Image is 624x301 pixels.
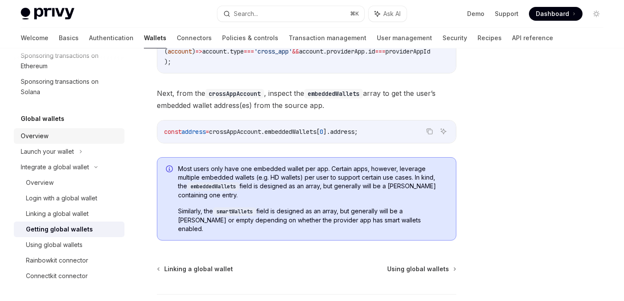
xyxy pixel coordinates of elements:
div: Connectkit connector [26,271,88,281]
span: === [375,48,385,55]
a: Getting global wallets [14,222,124,237]
h5: Global wallets [21,114,64,124]
span: ; [354,128,358,136]
span: . [226,48,230,55]
span: crossAppAccount [209,128,261,136]
div: Search... [234,9,258,19]
svg: Info [166,165,175,174]
a: Using global wallets [14,237,124,253]
a: Wallets [144,28,166,48]
span: const [164,128,181,136]
a: API reference [512,28,553,48]
button: Search...⌘K [217,6,365,22]
div: Getting global wallets [26,224,93,234]
span: 0 [320,128,323,136]
span: embeddedWallets [264,128,316,136]
code: embeddedWallets [304,89,363,98]
button: Copy the contents from the code block [424,126,435,137]
span: address [181,128,206,136]
span: === [244,48,254,55]
a: Rainbowkit connector [14,253,124,268]
a: Demo [467,10,484,18]
div: Overview [26,177,54,188]
span: . [261,128,264,136]
a: Basics [59,28,79,48]
span: Linking a global wallet [164,265,233,273]
a: Dashboard [529,7,583,21]
button: Toggle dark mode [589,7,603,21]
span: account [202,48,226,55]
span: ); [164,58,171,66]
span: ) [192,48,195,55]
a: Overview [14,175,124,190]
a: Policies & controls [222,28,278,48]
span: [ [316,128,320,136]
span: 'cross_app' [254,48,292,55]
div: Login with a global wallet [26,193,97,203]
span: ( [164,48,168,55]
a: Welcome [21,28,48,48]
span: = [206,128,209,136]
span: ⌘ K [350,10,359,17]
span: . [323,48,327,55]
button: Ask AI [369,6,407,22]
div: Using global wallets [26,240,83,250]
div: Integrate a global wallet [21,162,89,172]
a: Linking a global wallet [14,206,124,222]
a: Using global wallets [387,265,455,273]
span: Similarly, the field is designed as an array, but generally will be a [PERSON_NAME] or empty depe... [178,207,447,233]
a: Transaction management [289,28,366,48]
div: Launch your wallet [21,146,74,157]
img: light logo [21,8,74,20]
code: crossAppAccount [205,89,264,98]
span: Ask AI [383,10,401,18]
span: address [330,128,354,136]
div: Rainbowkit connector [26,255,88,266]
span: providerAppId [385,48,430,55]
span: id [368,48,375,55]
a: Security [443,28,467,48]
a: Recipes [478,28,502,48]
span: Dashboard [536,10,569,18]
a: Overview [14,128,124,144]
span: Most users only have one embedded wallet per app. Certain apps, however, leverage multiple embedd... [178,165,447,200]
a: Login with a global wallet [14,190,124,206]
a: Authentication [89,28,134,48]
code: embeddedWallets [187,182,239,191]
code: smartWallets [213,207,256,216]
span: type [230,48,244,55]
div: Linking a global wallet [26,209,89,219]
span: Next, from the , inspect the array to get the user’s embedded wallet address(es) from the source ... [157,87,456,111]
a: Support [495,10,519,18]
a: Connectkit connector [14,268,124,284]
a: Sponsoring transactions on Solana [14,74,124,100]
span: Using global wallets [387,265,449,273]
span: => [195,48,202,55]
a: Linking a global wallet [158,265,233,273]
span: account [168,48,192,55]
a: Connectors [177,28,212,48]
span: ]. [323,128,330,136]
span: . [365,48,368,55]
button: Ask AI [438,126,449,137]
a: User management [377,28,432,48]
div: Sponsoring transactions on Solana [21,76,119,97]
span: account [299,48,323,55]
span: providerApp [327,48,365,55]
span: && [292,48,299,55]
div: Overview [21,131,48,141]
